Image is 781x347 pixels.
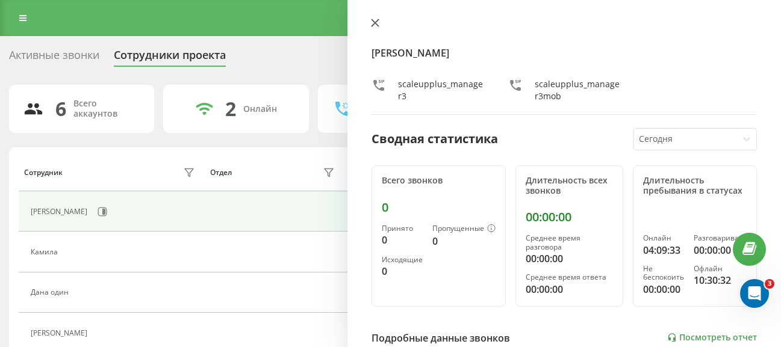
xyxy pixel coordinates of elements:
[526,234,613,251] div: Среднее время разговора
[372,46,757,60] h4: [PERSON_NAME]
[382,224,423,233] div: Принято
[432,224,496,234] div: Пропущенные
[765,279,774,289] span: 3
[31,288,72,296] div: Дана один
[694,265,747,273] div: Офлайн
[225,97,236,120] div: 2
[382,233,423,247] div: 0
[526,176,613,196] div: Длительность всех звонков
[694,243,747,257] div: 00:00:00
[667,333,757,343] a: Посмотреть отчет
[643,234,684,242] div: Онлайн
[398,78,484,102] div: scaleupplus_manager3
[31,207,90,216] div: [PERSON_NAME]
[9,49,99,67] div: Активные звонки
[643,243,684,257] div: 04:09:33
[643,282,684,296] div: 00:00:00
[55,97,66,120] div: 6
[526,251,613,266] div: 00:00:00
[526,210,613,224] div: 00:00:00
[372,130,498,148] div: Сводная статистика
[382,256,423,264] div: Исходящие
[740,279,769,308] iframe: Intercom live chat
[243,104,277,114] div: Онлайн
[643,176,747,196] div: Длительность пребывания в статусах
[382,176,496,186] div: Всего звонков
[643,265,684,282] div: Не беспокоить
[382,264,423,278] div: 0
[694,273,747,287] div: 10:30:32
[535,78,621,102] div: scaleupplus_manager3mob
[24,168,63,177] div: Сотрудник
[694,234,747,242] div: Разговаривает
[31,329,90,337] div: [PERSON_NAME]
[382,200,496,215] div: 0
[210,168,232,177] div: Отдел
[73,99,140,119] div: Всего аккаунтов
[526,282,613,296] div: 00:00:00
[526,273,613,281] div: Среднее время ответа
[372,331,510,345] div: Подробные данные звонков
[114,49,226,67] div: Сотрудники проекта
[432,234,496,248] div: 0
[31,248,61,256] div: Камила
